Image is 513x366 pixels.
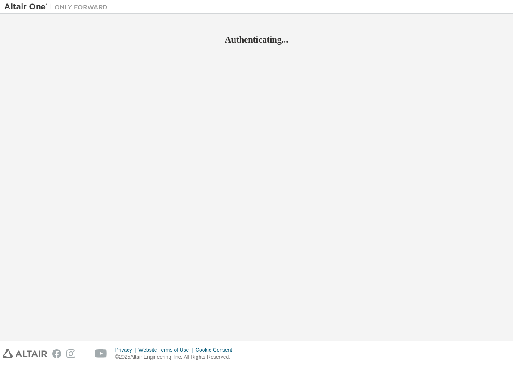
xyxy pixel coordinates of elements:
[138,347,195,354] div: Website Terms of Use
[3,349,47,358] img: altair_logo.svg
[195,347,237,354] div: Cookie Consent
[115,354,238,361] p: © 2025 Altair Engineering, Inc. All Rights Reserved.
[4,34,509,45] h2: Authenticating...
[66,349,75,358] img: instagram.svg
[52,349,61,358] img: facebook.svg
[115,347,138,354] div: Privacy
[4,3,112,11] img: Altair One
[95,349,107,358] img: youtube.svg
